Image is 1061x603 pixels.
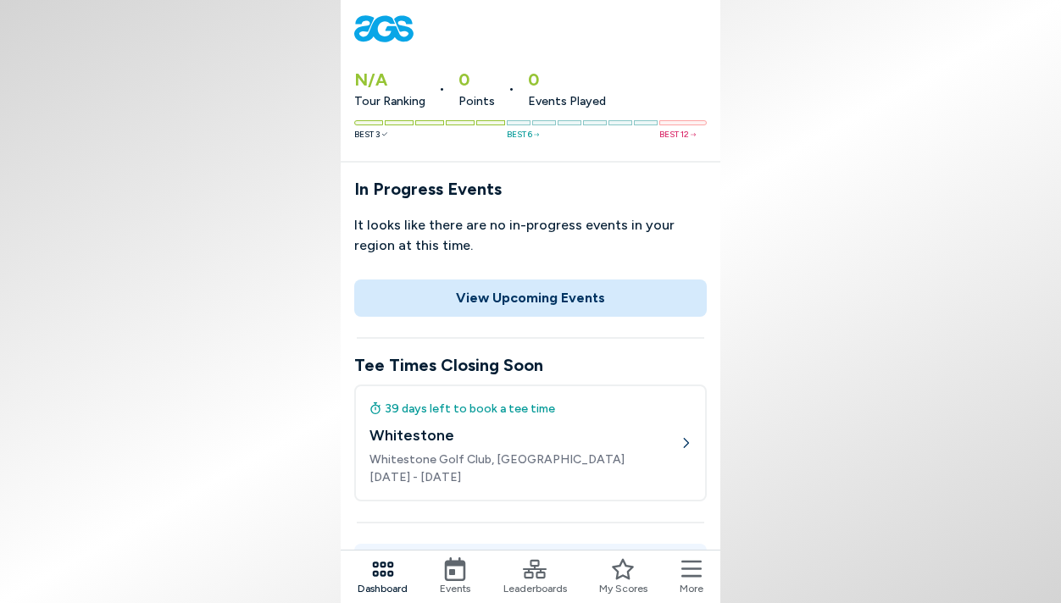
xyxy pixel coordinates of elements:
a: Dashboard [358,557,408,596]
span: Whitestone Golf Club, [GEOGRAPHIC_DATA] [369,451,680,468]
span: Dashboard [358,581,408,596]
h3: Tee Times Closing Soon [354,352,707,378]
span: • [508,80,514,97]
span: 0 [528,67,606,92]
span: It looks like there are no in-progress events in your region at this time. [354,215,707,256]
span: [DATE] - [DATE] [369,468,680,486]
span: Leaderboards [503,581,567,596]
button: More [680,557,703,596]
a: Leaderboards [503,557,567,596]
span: My Scores [599,581,647,596]
span: More [680,581,703,596]
span: • [439,80,445,97]
span: 0 [458,67,495,92]
a: My Scores [599,557,647,596]
span: Best 12 [659,128,696,141]
button: View Upcoming Events [354,279,707,317]
h3: In Progress Events [354,176,707,202]
span: N/A [354,67,425,92]
div: 39 days left to book a tee time [369,400,680,418]
span: Tour Ranking [354,92,425,110]
span: Events Played [528,92,606,110]
span: Points [458,92,495,110]
a: 39 days left to book a tee timeWhitestoneWhitestone Golf Club, [GEOGRAPHIC_DATA][DATE] - [DATE] [354,384,707,508]
span: Events [440,581,470,596]
span: Best 6 [507,128,539,141]
h4: Whitestone [369,424,680,447]
a: Events [440,557,470,596]
span: Best 3 [354,128,387,141]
